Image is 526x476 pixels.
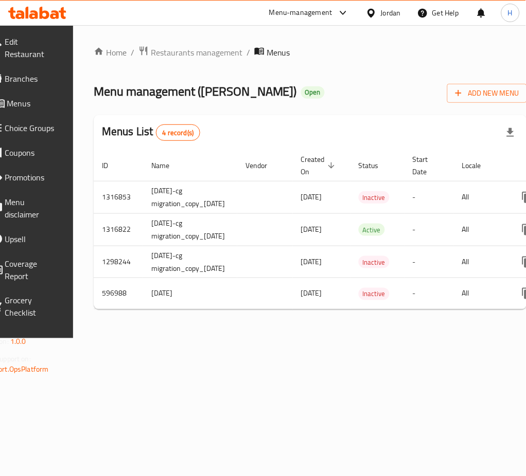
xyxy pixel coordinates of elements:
div: Open [301,86,325,99]
span: Restaurants management [151,46,242,59]
span: Vendor [246,159,280,172]
div: Total records count [156,124,201,141]
span: Coverage Report [5,258,58,282]
span: Created On [301,153,338,178]
div: Jordan [381,7,401,19]
span: Status [359,159,392,172]
td: - [405,278,454,309]
td: 596988 [94,278,143,309]
li: / [131,46,134,59]
div: Inactive [359,191,390,204]
td: All [454,246,507,278]
span: Open [301,88,325,97]
span: Coupons [5,147,58,159]
span: Start Date [413,153,442,178]
td: 1316853 [94,181,143,213]
td: [DATE]-cg migration_copy_[DATE] [143,181,237,213]
span: Locale [462,159,495,172]
span: Upsell [5,233,58,245]
li: / [247,46,250,59]
span: Inactive [359,257,390,268]
span: Grocery Checklist [5,295,58,319]
span: Menu disclaimer [5,196,58,221]
span: [DATE] [301,255,322,268]
span: Choice Groups [5,122,58,134]
td: 1298244 [94,246,143,278]
div: Menu-management [269,7,332,19]
span: Name [151,159,183,172]
span: Add New Menu [455,87,519,100]
td: All [454,278,507,309]
span: [DATE] [301,190,322,204]
td: 1316822 [94,213,143,246]
span: [DATE] [301,223,322,236]
h2: Menus List [102,124,200,141]
span: Active [359,224,385,236]
span: Promotions [5,171,58,184]
span: Menus [7,97,58,109]
span: Menu management ( [PERSON_NAME] ) [94,80,297,103]
span: ID [102,159,121,172]
span: [DATE] [301,287,322,300]
td: - [405,213,454,246]
td: All [454,213,507,246]
td: - [405,246,454,278]
span: Edit Restaurant [5,35,58,60]
td: [DATE] [143,278,237,309]
td: - [405,181,454,213]
div: Export file [498,120,523,145]
span: 1.0.0 [10,335,26,349]
span: Menus [267,46,290,59]
div: Inactive [359,288,390,300]
span: 4 record(s) [156,128,200,138]
a: Restaurants management [138,46,242,59]
span: Inactive [359,192,390,204]
a: Home [94,46,127,59]
span: H [508,7,513,19]
td: All [454,181,507,213]
td: [DATE]-cg migration_copy_[DATE] [143,246,237,278]
span: Branches [5,72,58,85]
div: Inactive [359,256,390,268]
td: [DATE]-cg migration_copy_[DATE] [143,213,237,246]
span: Inactive [359,288,390,300]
